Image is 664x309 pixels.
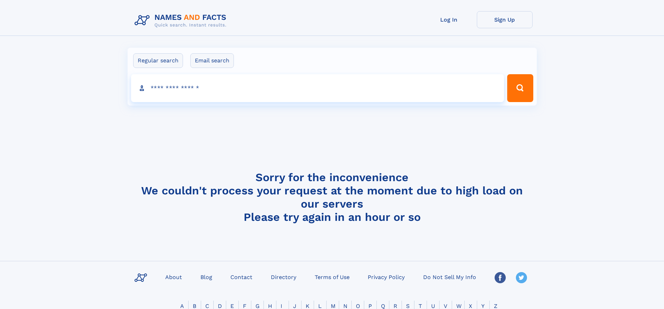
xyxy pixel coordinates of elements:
a: Sign Up [477,11,533,28]
button: Search Button [507,74,533,102]
label: Regular search [133,53,183,68]
a: Contact [228,272,255,282]
a: Do Not Sell My Info [420,272,479,282]
label: Email search [190,53,234,68]
img: Logo Names and Facts [132,11,232,30]
a: Terms of Use [312,272,352,282]
img: Twitter [516,272,527,283]
a: Directory [268,272,299,282]
input: search input [131,74,504,102]
a: Privacy Policy [365,272,407,282]
a: Blog [198,272,215,282]
a: Log In [421,11,477,28]
h4: Sorry for the inconvenience We couldn't process your request at the moment due to high load on ou... [132,171,533,224]
img: Facebook [495,272,506,283]
a: About [162,272,185,282]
